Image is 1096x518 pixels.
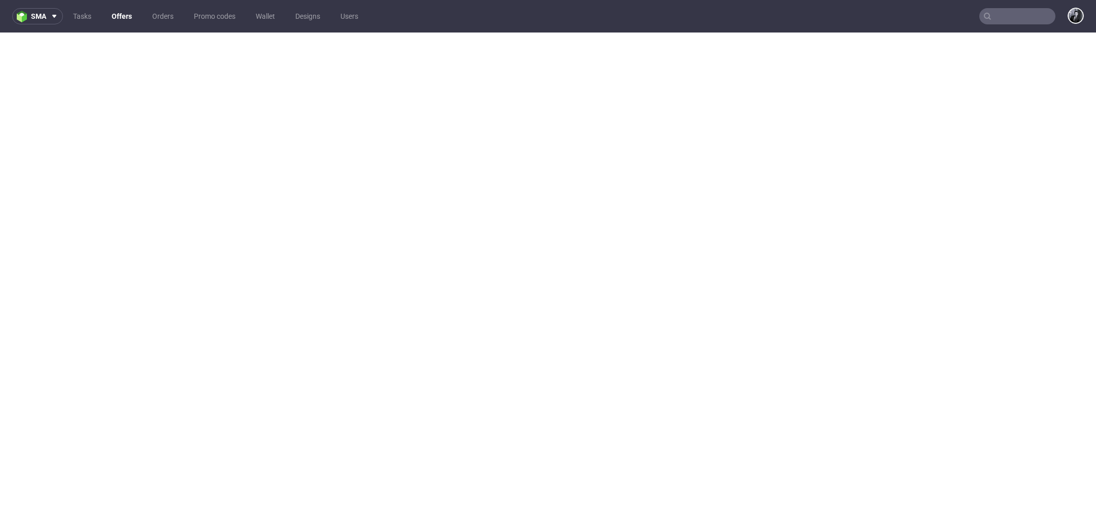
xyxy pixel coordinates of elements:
[146,8,180,24] a: Orders
[250,8,281,24] a: Wallet
[106,8,138,24] a: Offers
[31,13,46,20] span: sma
[12,8,63,24] button: sma
[188,8,242,24] a: Promo codes
[1069,9,1083,23] img: Philippe Dubuy
[289,8,326,24] a: Designs
[17,11,31,22] img: logo
[67,8,97,24] a: Tasks
[334,8,364,24] a: Users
